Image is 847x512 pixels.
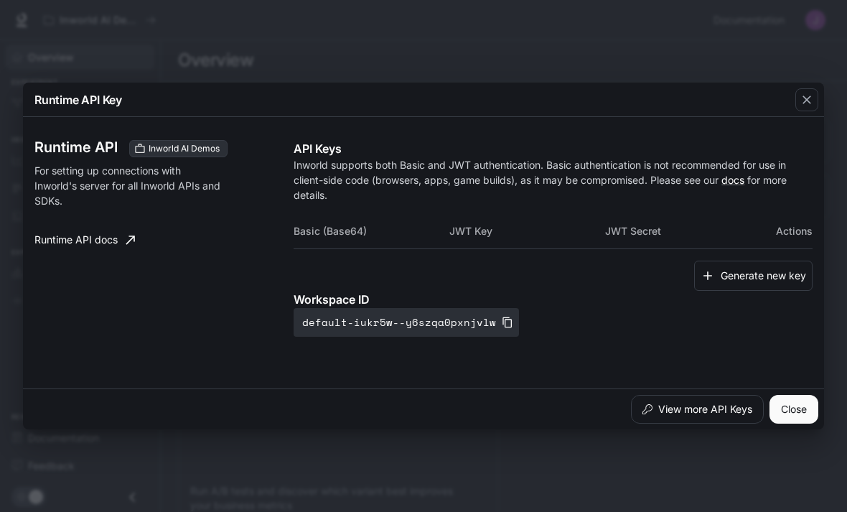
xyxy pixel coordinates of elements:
[143,142,225,155] span: Inworld AI Demos
[29,225,141,254] a: Runtime API docs
[605,214,761,248] th: JWT Secret
[631,395,764,424] button: View more API Keys
[694,261,813,292] button: Generate new key
[34,140,118,154] h3: Runtime API
[769,395,818,424] button: Close
[721,174,744,186] a: docs
[294,157,813,203] p: Inworld supports both Basic and JWT authentication. Basic authentication is not recommended for u...
[449,214,605,248] th: JWT Key
[294,214,449,248] th: Basic (Base64)
[294,140,813,157] p: API Keys
[129,140,228,157] div: These keys will apply to your current workspace only
[761,214,813,248] th: Actions
[294,291,813,308] p: Workspace ID
[34,91,122,108] p: Runtime API Key
[294,308,519,337] button: default-iukr5w--y6szqa0pxnjvlw
[34,163,220,208] p: For setting up connections with Inworld's server for all Inworld APIs and SDKs.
